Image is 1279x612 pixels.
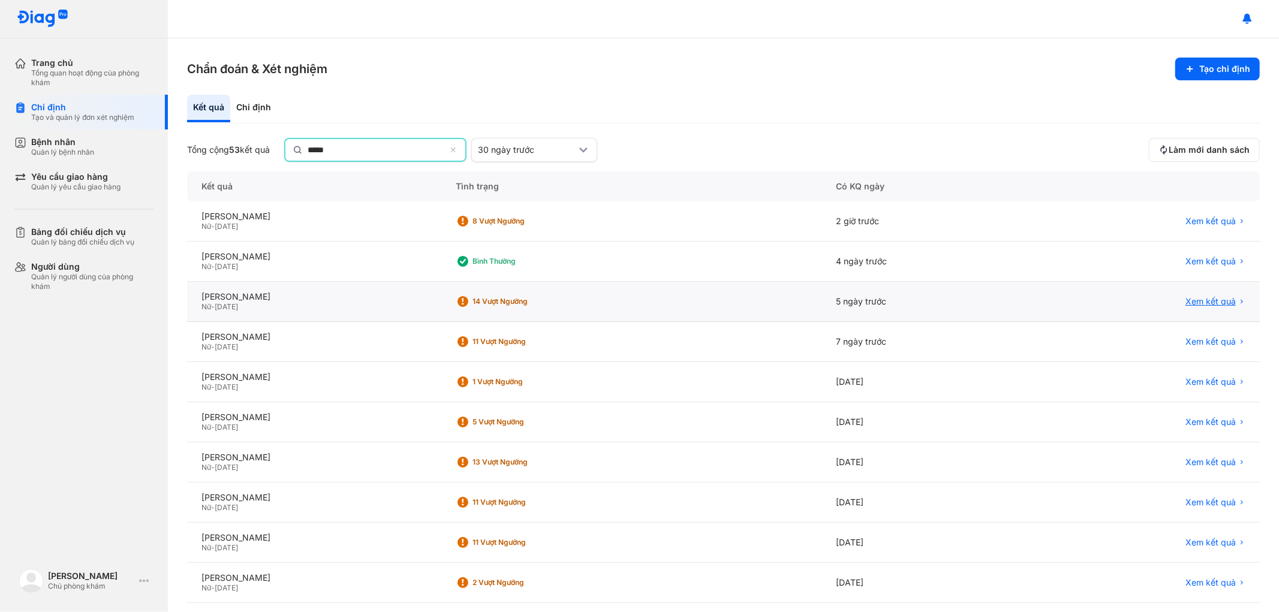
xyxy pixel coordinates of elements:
[1185,336,1236,347] span: Xem kết quả
[215,342,238,351] span: [DATE]
[478,144,576,155] div: 30 ngày trước
[31,182,121,192] div: Quản lý yêu cầu giao hàng
[215,423,238,432] span: [DATE]
[201,463,211,472] span: Nữ
[31,137,94,147] div: Bệnh nhân
[821,242,1029,282] div: 4 ngày trước
[201,251,427,262] div: [PERSON_NAME]
[821,402,1029,442] div: [DATE]
[31,68,154,88] div: Tổng quan hoạt động của phòng khám
[211,222,215,231] span: -
[201,372,427,382] div: [PERSON_NAME]
[821,282,1029,322] div: 5 ngày trước
[215,382,238,391] span: [DATE]
[201,222,211,231] span: Nữ
[1185,417,1236,427] span: Xem kết quả
[473,578,568,587] div: 2 Vượt ngưỡng
[31,272,154,291] div: Quản lý người dùng của phòng khám
[1185,296,1236,307] span: Xem kết quả
[473,498,568,507] div: 11 Vượt ngưỡng
[201,503,211,512] span: Nữ
[201,412,427,423] div: [PERSON_NAME]
[201,211,427,222] div: [PERSON_NAME]
[211,543,215,552] span: -
[211,583,215,592] span: -
[230,95,277,122] div: Chỉ định
[201,302,211,311] span: Nữ
[201,262,211,271] span: Nữ
[1185,457,1236,468] span: Xem kết quả
[215,583,238,592] span: [DATE]
[215,302,238,311] span: [DATE]
[1185,497,1236,508] span: Xem kết quả
[441,171,821,201] div: Tình trạng
[211,463,215,472] span: -
[201,423,211,432] span: Nữ
[211,342,215,351] span: -
[187,95,230,122] div: Kết quả
[17,10,68,28] img: logo
[201,342,211,351] span: Nữ
[187,144,270,155] div: Tổng cộng kết quả
[31,102,134,113] div: Chỉ định
[1185,376,1236,387] span: Xem kết quả
[1185,216,1236,227] span: Xem kết quả
[201,583,211,592] span: Nữ
[215,503,238,512] span: [DATE]
[201,532,427,543] div: [PERSON_NAME]
[215,262,238,271] span: [DATE]
[473,457,568,467] div: 13 Vượt ngưỡng
[821,442,1029,483] div: [DATE]
[31,171,121,182] div: Yêu cầu giao hàng
[201,382,211,391] span: Nữ
[31,147,94,157] div: Quản lý bệnh nhân
[821,563,1029,603] div: [DATE]
[31,113,134,122] div: Tạo và quản lý đơn xét nghiệm
[821,201,1029,242] div: 2 giờ trước
[473,538,568,547] div: 11 Vượt ngưỡng
[473,257,568,266] div: Bình thường
[201,452,427,463] div: [PERSON_NAME]
[215,463,238,472] span: [DATE]
[473,216,568,226] div: 8 Vượt ngưỡng
[211,503,215,512] span: -
[1185,537,1236,548] span: Xem kết quả
[19,569,43,593] img: logo
[821,171,1029,201] div: Có KQ ngày
[31,261,154,272] div: Người dùng
[201,331,427,342] div: [PERSON_NAME]
[187,61,327,77] h3: Chẩn đoán & Xét nghiệm
[473,297,568,306] div: 14 Vượt ngưỡng
[1185,577,1236,588] span: Xem kết quả
[187,171,441,201] div: Kết quả
[201,543,211,552] span: Nữ
[211,262,215,271] span: -
[31,237,134,247] div: Quản lý bảng đối chiếu dịch vụ
[821,362,1029,402] div: [DATE]
[211,382,215,391] span: -
[211,302,215,311] span: -
[821,523,1029,563] div: [DATE]
[215,543,238,552] span: [DATE]
[201,492,427,503] div: [PERSON_NAME]
[31,227,134,237] div: Bảng đối chiếu dịch vụ
[229,144,240,155] span: 53
[473,377,568,387] div: 1 Vượt ngưỡng
[1175,58,1260,80] button: Tạo chỉ định
[1149,138,1260,162] button: Làm mới danh sách
[1185,256,1236,267] span: Xem kết quả
[215,222,238,231] span: [DATE]
[821,483,1029,523] div: [DATE]
[473,337,568,346] div: 11 Vượt ngưỡng
[48,581,134,591] div: Chủ phòng khám
[31,58,154,68] div: Trang chủ
[48,571,134,581] div: [PERSON_NAME]
[473,417,568,427] div: 5 Vượt ngưỡng
[201,291,427,302] div: [PERSON_NAME]
[821,322,1029,362] div: 7 ngày trước
[1169,144,1250,155] span: Làm mới danh sách
[201,572,427,583] div: [PERSON_NAME]
[211,423,215,432] span: -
